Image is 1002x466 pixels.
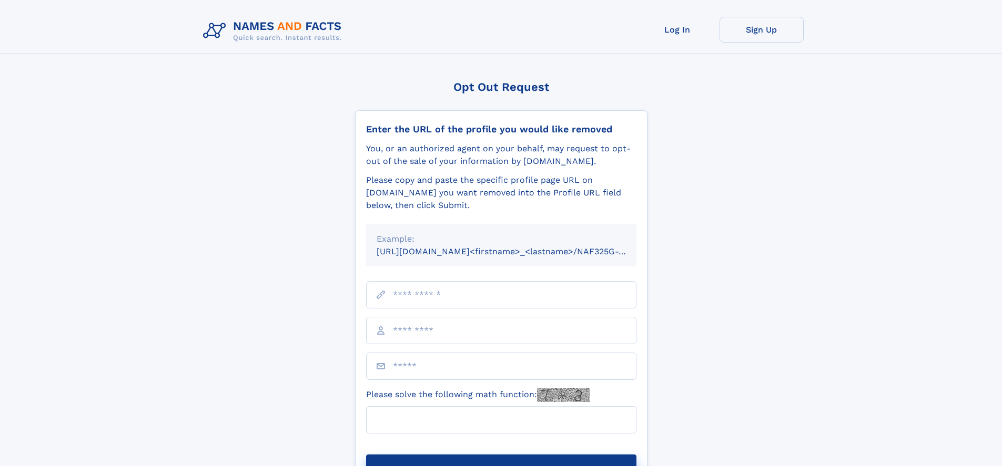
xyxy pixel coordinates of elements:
[366,123,636,135] div: Enter the URL of the profile you would like removed
[366,142,636,168] div: You, or an authorized agent on your behalf, may request to opt-out of the sale of your informatio...
[720,17,804,43] a: Sign Up
[635,17,720,43] a: Log In
[377,233,626,245] div: Example:
[366,388,590,402] label: Please solve the following math function:
[355,80,647,94] div: Opt Out Request
[366,174,636,212] div: Please copy and paste the specific profile page URL on [DOMAIN_NAME] you want removed into the Pr...
[377,246,656,256] small: [URL][DOMAIN_NAME]<firstname>_<lastname>/NAF325G-xxxxxxxx
[199,17,350,45] img: Logo Names and Facts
